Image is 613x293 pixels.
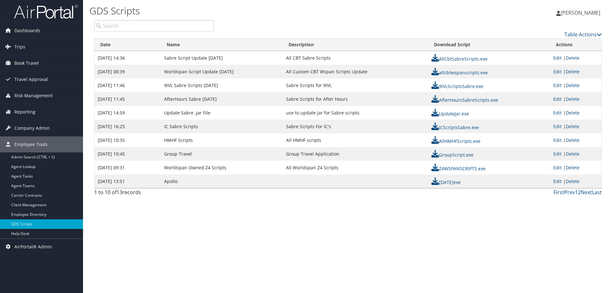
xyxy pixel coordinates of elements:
td: | [550,51,602,65]
a: Edit [553,96,562,102]
a: Edit [553,110,562,116]
td: All HMHF scripts [283,133,428,147]
a: Edit [553,151,562,157]
td: Sabre Scripts for After Hours [283,92,428,106]
td: | [550,65,602,78]
th: Date: activate to sort column ascending [95,39,161,51]
input: Search [94,20,214,32]
td: | [550,92,602,106]
th: Description: activate to sort column ascending [283,39,428,51]
td: | [550,120,602,133]
a: 2 [578,189,581,196]
div: 1 to 10 of records [94,188,214,199]
a: Last [592,189,602,196]
td: [DATE] 09:31 [95,161,161,174]
span: Travel Approval [14,71,48,87]
td: All CBT Sabre Scripts [283,51,428,65]
td: [DATE] 13:51 [95,174,161,188]
a: Delete [566,137,579,143]
a: Delete [566,82,579,88]
span: Trips [14,39,25,55]
img: airportal-logo.png [14,4,78,19]
a: Edit [553,178,562,184]
td: HMHF Scripts [161,133,283,147]
a: Edit [553,137,562,143]
td: use to update jar for Sabre scripts [283,106,428,120]
a: AllHMHFScripts.exe [431,138,481,144]
a: Edit [553,82,562,88]
td: | [550,106,602,120]
a: AllCbtSabreScripts.exe [431,56,488,62]
a: Delete [566,151,579,157]
td: Update Sabre .jar File [161,106,283,120]
td: Sabre Script Update [DATE] [161,51,283,65]
td: Sabre Scripts for 9IVL [283,78,428,92]
td: [DATE] 11:46 [95,78,161,92]
a: Delete [566,110,579,116]
h1: GDS Scripts [89,4,434,18]
a: Table Actions [564,31,602,38]
td: Worldspan Owned Z4 Scripts [161,161,283,174]
th: Download Script: activate to sort column ascending [428,39,550,51]
a: Prev [564,189,575,196]
span: Reporting [14,104,35,120]
a: Delete [566,55,579,61]
a: GroupScript.exe [431,152,473,158]
td: | [550,78,602,92]
td: Group Travel Application [283,147,428,161]
span: AirPortal® Admin [14,239,52,255]
a: Delete [566,123,579,129]
td: | [550,133,602,147]
span: 13 [117,189,122,196]
a: Delete [566,96,579,102]
td: 9IVL Sabre Scripts [DATE] [161,78,283,92]
a: Edit [553,69,562,75]
a: Z4WSPANSCRIPTS.exe [431,165,486,172]
a: Delete [566,165,579,171]
td: [DATE] 08:39 [95,65,161,78]
a: Edit [553,165,562,171]
a: 9IVLScriptsSabre.exe [431,83,483,89]
td: AfterHours Sabre [DATE] [161,92,283,106]
a: Edit [553,123,562,129]
span: [PERSON_NAME] [561,9,600,16]
td: Worldspan Script Update [DATE] [161,65,283,78]
a: ICScriptsSabre.exe [431,124,479,130]
td: Sabre Scripts For IC's [283,120,428,133]
a: Delete [566,178,579,184]
td: [DATE] 16:25 [95,120,161,133]
a: allcbtwspanscripts.exe [431,70,488,76]
td: [DATE] 10:45 [95,147,161,161]
span: Company Admin [14,120,50,136]
a: Next [581,189,592,196]
th: Actions [550,39,602,51]
a: Delete [566,69,579,75]
td: [DATE] 14:59 [95,106,161,120]
td: | [550,174,602,188]
td: | [550,147,602,161]
a: Edit [553,55,562,61]
th: Name: activate to sort column ascending [161,39,283,51]
td: [DATE] 10:35 [95,133,161,147]
td: Group Travel [161,147,283,161]
td: Apollo [161,174,283,188]
a: AfterHoursSabreScripts.exe [431,97,498,103]
span: Book Travel [14,55,39,71]
td: IC Sabre Scripts [161,120,283,133]
a: UpdateJar.exe [431,111,469,117]
span: Risk Management [14,88,53,104]
a: [PERSON_NAME] [556,3,607,22]
td: All Custom CBT Wspan Scripts Update [283,65,428,78]
td: [DATE] 11:45 [95,92,161,106]
a: [DATE]exe [431,179,461,185]
a: 1 [575,189,578,196]
span: Dashboards [14,23,40,39]
a: First [554,189,564,196]
span: Employee Tools [14,136,48,152]
td: All Worldspan Z4 Scripts [283,161,428,174]
td: [DATE] 14:36 [95,51,161,65]
td: | [550,161,602,174]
